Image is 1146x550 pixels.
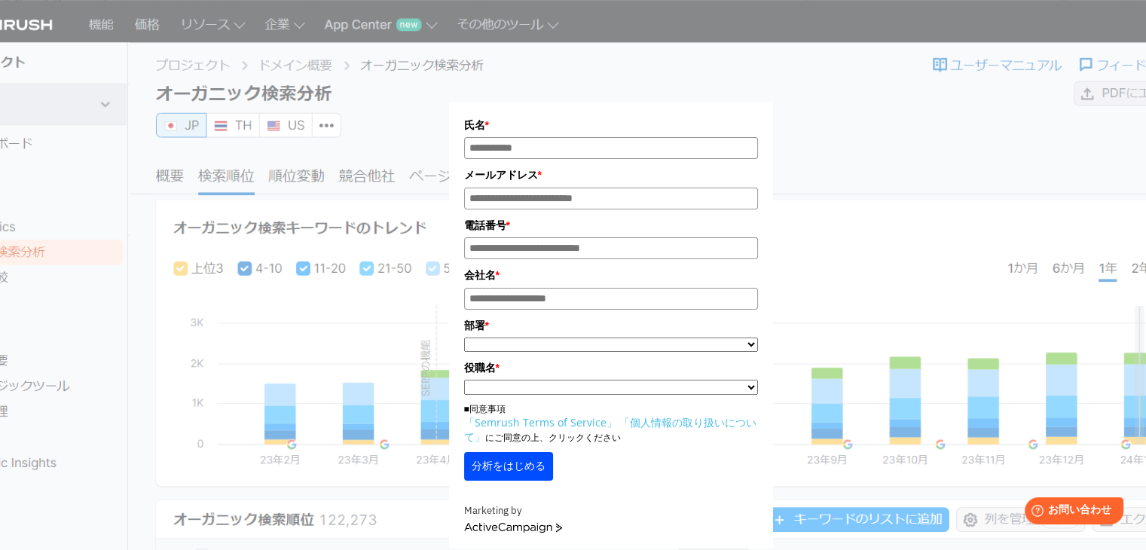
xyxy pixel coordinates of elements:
[464,167,758,183] label: メールアドレス
[464,415,756,444] a: 「個人情報の取り扱いについて」
[1012,491,1129,533] iframe: Help widget launcher
[464,267,758,283] label: 会社名
[464,503,758,519] div: Marketing by
[464,217,758,234] label: 電話番号
[464,402,758,445] p: ■同意事項 にご同意の上、クリックください
[464,452,553,481] button: 分析をはじめる
[464,415,617,429] a: 「Semrush Terms of Service」
[464,359,758,376] label: 役職名
[464,117,758,133] label: 氏名
[464,317,758,334] label: 部署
